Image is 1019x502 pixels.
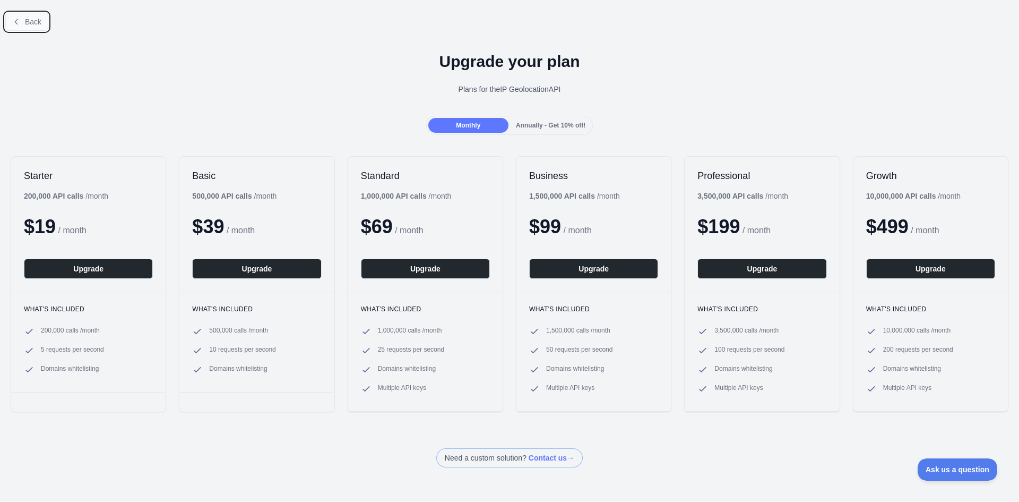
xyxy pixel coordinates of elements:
[529,192,595,200] b: 1,500,000 API calls
[529,216,561,237] span: $ 99
[361,169,490,182] h2: Standard
[361,192,427,200] b: 1,000,000 API calls
[529,169,658,182] h2: Business
[697,169,826,182] h2: Professional
[918,458,998,481] iframe: Toggle Customer Support
[697,191,788,201] div: / month
[529,191,620,201] div: / month
[697,192,763,200] b: 3,500,000 API calls
[697,216,740,237] span: $ 199
[361,191,452,201] div: / month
